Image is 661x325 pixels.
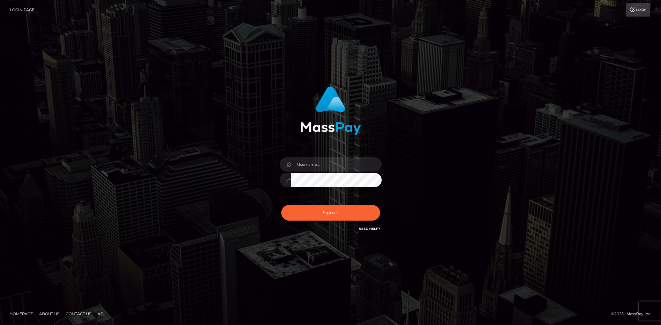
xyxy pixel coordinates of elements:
[359,227,380,231] a: Need Help?
[291,157,382,172] input: Username...
[281,205,380,221] button: Sign in
[7,309,35,319] a: Homepage
[10,3,34,17] a: Login Page
[63,309,94,319] a: Contact Us
[611,310,656,317] div: © 2025 , MassPay Inc.
[626,3,650,17] a: Login
[37,309,62,319] a: About Us
[300,86,361,135] img: MassPay Login
[95,309,107,319] a: API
